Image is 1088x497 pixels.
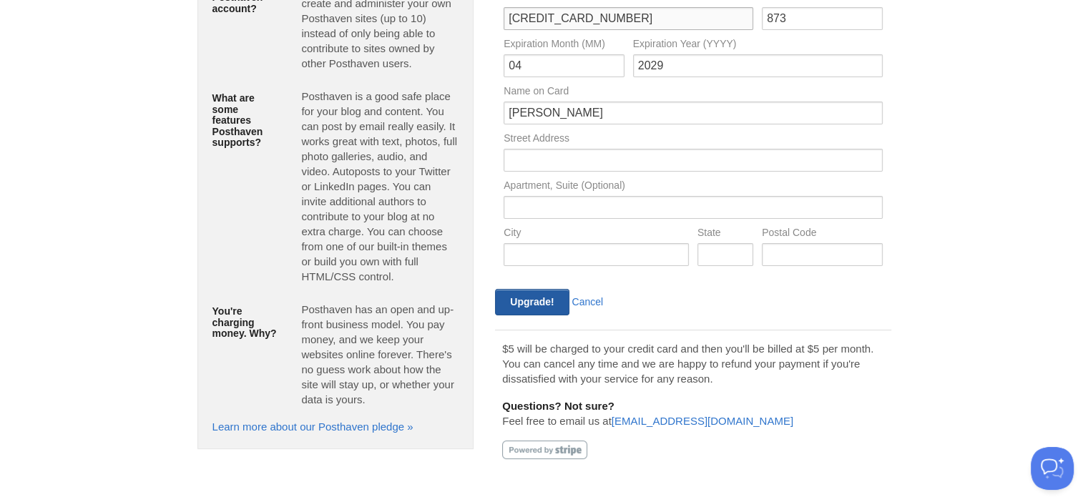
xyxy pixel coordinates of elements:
[762,227,882,241] label: Postal Code
[612,415,793,427] a: [EMAIL_ADDRESS][DOMAIN_NAME]
[502,400,614,412] b: Questions? Not sure?
[212,420,413,433] a: Learn more about our Posthaven pledge »
[697,227,753,241] label: State
[495,289,569,315] input: Upgrade!
[1031,447,1074,490] iframe: Help Scout Beacon - Open
[504,86,882,99] label: Name on Card
[572,296,604,307] a: Cancel
[504,180,882,194] label: Apartment, Suite (Optional)
[504,227,689,241] label: City
[504,133,882,147] label: Street Address
[301,302,459,407] p: Posthaven has an open and up-front business model. You pay money, and we keep your websites onlin...
[502,341,883,386] p: $5 will be charged to your credit card and then you'll be billed at $5 per month. You can cancel ...
[212,306,280,339] h5: You're charging money. Why?
[212,93,280,148] h5: What are some features Posthaven supports?
[301,89,459,284] p: Posthaven is a good safe place for your blog and content. You can post by email really easily. It...
[504,39,624,52] label: Expiration Month (MM)
[502,398,883,428] p: Feel free to email us at
[633,39,883,52] label: Expiration Year (YYYY)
